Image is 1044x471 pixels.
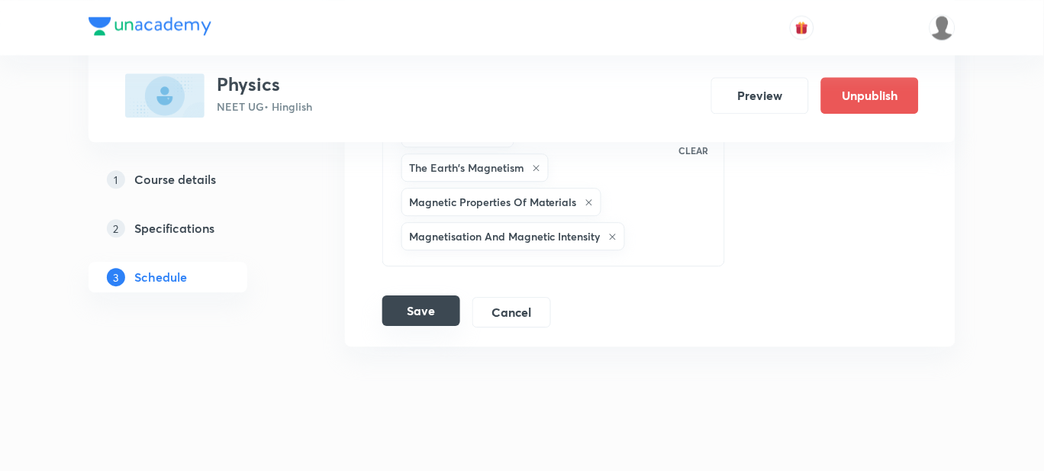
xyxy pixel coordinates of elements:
h5: Specifications [134,219,214,237]
h6: Magnetisation And Magnetic Intensity [409,228,601,244]
img: 67A999BB-224B-43EF-892F-51509E361628_plus.png [125,73,205,118]
h5: Schedule [134,268,187,286]
button: Cancel [472,297,551,327]
button: Save [382,295,460,326]
p: 2 [107,219,125,237]
button: Unpublish [821,77,919,114]
h5: Course details [134,170,216,189]
button: Preview [711,77,809,114]
h3: Physics [217,73,312,95]
p: 3 [107,268,125,286]
img: avatar [795,21,809,34]
p: CLEAR [679,144,709,157]
a: 1Course details [89,164,296,195]
a: Company Logo [89,17,211,39]
img: Aamir Yousuf [930,15,955,40]
p: NEET UG • Hinglish [217,98,312,115]
h6: Magnetic Properties Of Materials [409,194,577,210]
a: 2Specifications [89,213,296,244]
img: Company Logo [89,17,211,35]
button: avatar [790,15,814,40]
h6: The Earth's Magnetism [409,160,524,176]
p: 1 [107,170,125,189]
